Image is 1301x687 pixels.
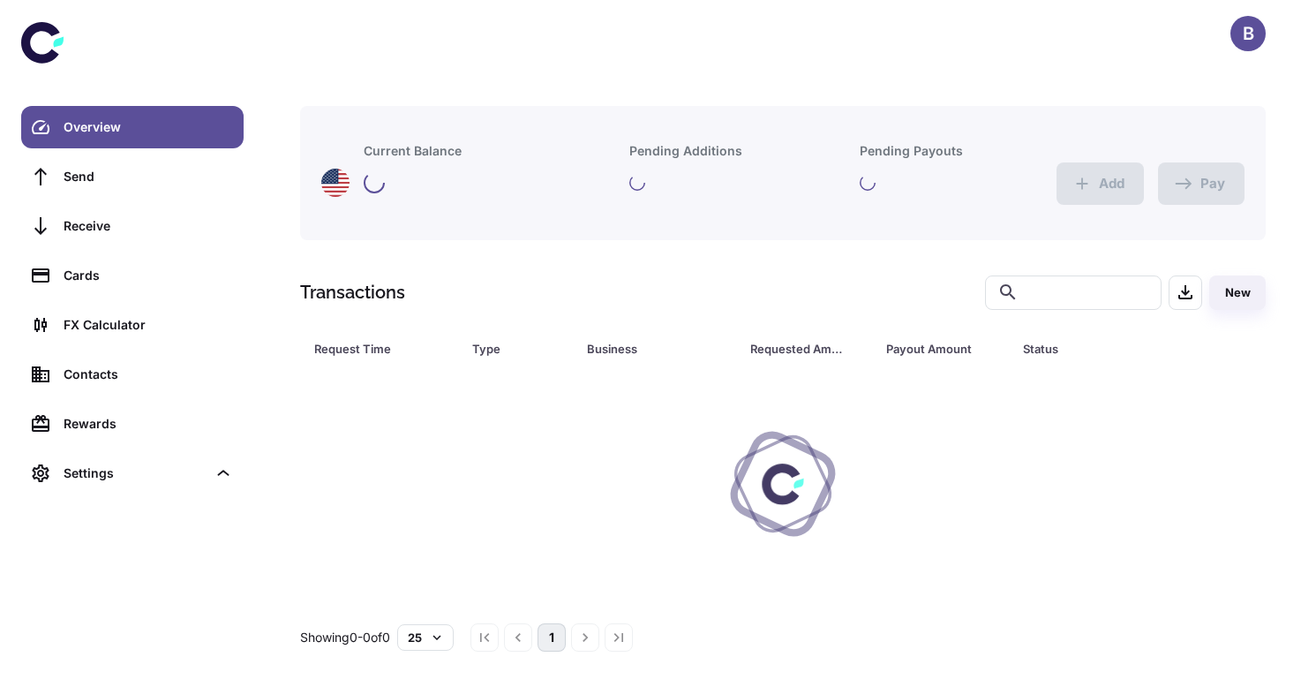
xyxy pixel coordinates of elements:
div: Requested Amount [750,336,842,361]
h6: Current Balance [364,141,462,161]
a: Receive [21,205,244,247]
div: Payout Amount [886,336,978,361]
div: Settings [64,464,207,483]
span: Requested Amount [750,336,865,361]
h6: Pending Additions [629,141,742,161]
span: Type [472,336,566,361]
h1: Transactions [300,279,405,306]
button: B [1230,16,1266,51]
a: Send [21,155,244,198]
a: FX Calculator [21,304,244,346]
span: Request Time [314,336,451,361]
h6: Pending Payouts [860,141,963,161]
a: Overview [21,106,244,148]
div: Contacts [64,365,233,384]
button: 25 [397,624,454,651]
a: Contacts [21,353,244,396]
div: Receive [64,216,233,236]
div: Request Time [314,336,428,361]
span: Payout Amount [886,336,1001,361]
div: Cards [64,266,233,285]
p: Showing 0-0 of 0 [300,628,390,647]
a: Rewards [21,403,244,445]
button: New [1209,276,1266,310]
button: page 1 [538,623,566,652]
nav: pagination navigation [468,623,635,652]
div: Overview [64,117,233,137]
div: Type [472,336,543,361]
div: Rewards [64,414,233,434]
div: FX Calculator [64,315,233,335]
div: Send [64,167,233,186]
span: Status [1023,336,1192,361]
a: Cards [21,254,244,297]
div: Status [1023,336,1169,361]
div: Settings [21,452,244,494]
